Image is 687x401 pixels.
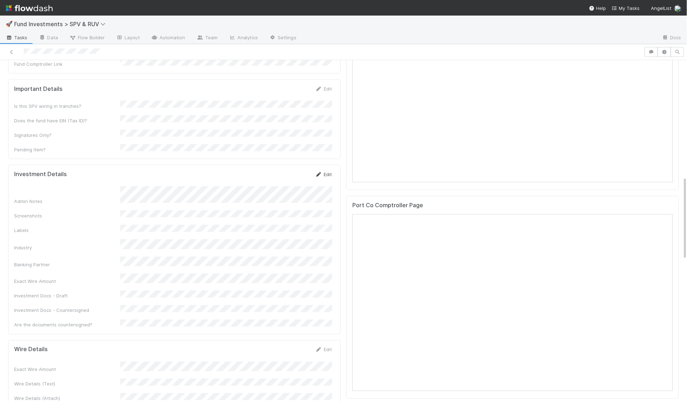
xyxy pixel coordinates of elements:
[14,198,120,205] div: Admin Notes
[14,132,120,139] div: Signatures Only?
[264,33,302,44] a: Settings
[191,33,223,44] a: Team
[14,21,109,28] span: Fund Investments > SPV & RUV
[612,5,640,12] a: My Tasks
[64,33,110,44] a: Flow Builder
[14,227,120,234] div: Labels
[14,321,120,329] div: Are the documents countersigned?
[14,380,120,388] div: Wire Details (Text)
[145,33,191,44] a: Automation
[14,346,48,353] h5: Wire Details
[656,33,687,44] a: Docs
[6,21,13,27] span: 🚀
[14,307,120,314] div: Investment Docs - Countersigned
[6,34,28,41] span: Tasks
[69,34,105,41] span: Flow Builder
[14,146,120,153] div: Pending Item?
[110,33,145,44] a: Layout
[352,202,423,209] h5: Port Co Comptroller Page
[315,347,332,353] a: Edit
[6,2,53,14] img: logo-inverted-e16ddd16eac7371096b0.svg
[612,5,640,11] span: My Tasks
[14,261,120,268] div: Banking Partner
[14,244,120,251] div: Industry
[315,86,332,92] a: Edit
[14,117,120,124] div: Does the fund have EIN (Tax ID)?
[14,278,120,285] div: Exact Wire Amount
[14,171,67,178] h5: Investment Details
[14,212,120,219] div: Screenshots
[651,5,671,11] span: AngelList
[14,366,120,373] div: Exact Wire Amount
[223,33,264,44] a: Analytics
[14,292,120,300] div: Investment Docs - Draft
[14,60,120,68] div: Fund Comptroller Link
[14,103,120,110] div: Is this SPV wiring in tranches?
[315,172,332,177] a: Edit
[33,33,64,44] a: Data
[674,5,681,12] img: avatar_041b9f3e-9684-4023-b9b7-2f10de55285d.png
[589,5,606,12] div: Help
[14,86,63,93] h5: Important Details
